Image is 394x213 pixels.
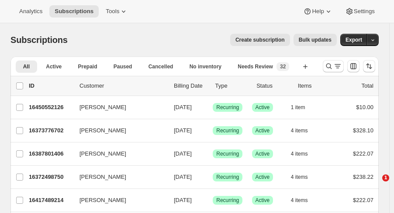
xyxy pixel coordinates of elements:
span: [PERSON_NAME] [79,126,126,135]
span: Help [312,8,324,15]
button: Create subscription [230,34,290,46]
span: Tools [106,8,119,15]
button: Search and filter results [323,60,344,72]
button: Settings [340,5,380,18]
span: $238.22 [353,174,373,180]
span: [PERSON_NAME] [79,196,126,205]
button: [PERSON_NAME] [74,124,162,138]
span: Cancelled [149,63,173,70]
button: Sort the results [363,60,375,72]
p: 16417489214 [29,196,73,205]
span: Active [256,127,270,134]
span: Settings [354,8,375,15]
p: ID [29,82,73,90]
div: 16372498750[PERSON_NAME][DATE]SuccessRecurringSuccessActive4 items$238.22 [29,171,373,183]
span: [DATE] [174,127,192,134]
span: Export [346,36,362,43]
button: Create new view [298,60,312,73]
button: Export [340,34,367,46]
button: 4 items [291,171,318,183]
span: Analytics [19,8,42,15]
span: 1 [382,174,389,181]
button: Subscriptions [49,5,99,18]
button: Help [298,5,338,18]
span: Subscriptions [55,8,93,15]
span: Needs Review [238,63,273,70]
button: More views [16,75,62,84]
div: 16387801406[PERSON_NAME][DATE]SuccessRecurringSuccessActive4 items$222.07 [29,148,373,160]
span: [DATE] [174,174,192,180]
button: [PERSON_NAME] [74,147,162,161]
button: Analytics [14,5,48,18]
div: 16417489214[PERSON_NAME][DATE]SuccessRecurringSuccessActive4 items$222.07 [29,194,373,206]
span: Recurring [216,150,239,157]
p: 16372498750 [29,173,73,181]
span: Active [256,174,270,181]
button: 1 item [291,101,315,114]
span: All [23,63,30,70]
span: $10.00 [356,104,373,110]
span: No inventory [190,63,221,70]
span: 4 items [291,197,308,204]
span: Subscriptions [10,35,68,45]
button: 4 items [291,148,318,160]
span: Active [256,104,270,111]
span: [DATE] [174,104,192,110]
div: 16450552126[PERSON_NAME][DATE]SuccessRecurringSuccessActive1 item$10.00 [29,101,373,114]
span: $222.07 [353,150,373,157]
p: Status [256,82,291,90]
span: Active [46,63,62,70]
span: 4 items [291,174,308,181]
span: 4 items [291,150,308,157]
button: Bulk updates [294,34,337,46]
button: [PERSON_NAME] [74,193,162,207]
button: [PERSON_NAME] [74,100,162,114]
span: Recurring [216,104,239,111]
span: 1 item [291,104,305,111]
span: Recurring [216,174,239,181]
span: Recurring [216,197,239,204]
p: 16387801406 [29,149,73,158]
div: 16373776702[PERSON_NAME][DATE]SuccessRecurringSuccessActive4 items$328.10 [29,124,373,137]
span: [PERSON_NAME] [79,149,126,158]
iframe: Intercom live chat [364,174,385,195]
button: 4 items [291,124,318,137]
button: [PERSON_NAME] [74,170,162,184]
span: $222.07 [353,197,373,203]
span: 32 [280,63,286,70]
span: Create subscription [235,36,285,43]
span: [PERSON_NAME] [79,103,126,112]
p: Customer [79,82,167,90]
span: [PERSON_NAME] [79,173,126,181]
span: Prepaid [78,63,97,70]
p: 16373776702 [29,126,73,135]
div: Type [215,82,250,90]
p: Billing Date [174,82,208,90]
span: 4 items [291,127,308,134]
div: IDCustomerBilling DateTypeStatusItemsTotal [29,82,373,90]
span: Paused [114,63,132,70]
span: [DATE] [174,150,192,157]
span: Bulk updates [299,36,332,43]
div: Items [298,82,332,90]
span: Recurring [216,127,239,134]
span: $328.10 [353,127,373,134]
button: 4 items [291,194,318,206]
p: 16450552126 [29,103,73,112]
span: [DATE] [174,197,192,203]
button: Customize table column order and visibility [347,60,359,72]
button: Tools [100,5,133,18]
span: Active [256,150,270,157]
span: Active [256,197,270,204]
p: Total [362,82,373,90]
